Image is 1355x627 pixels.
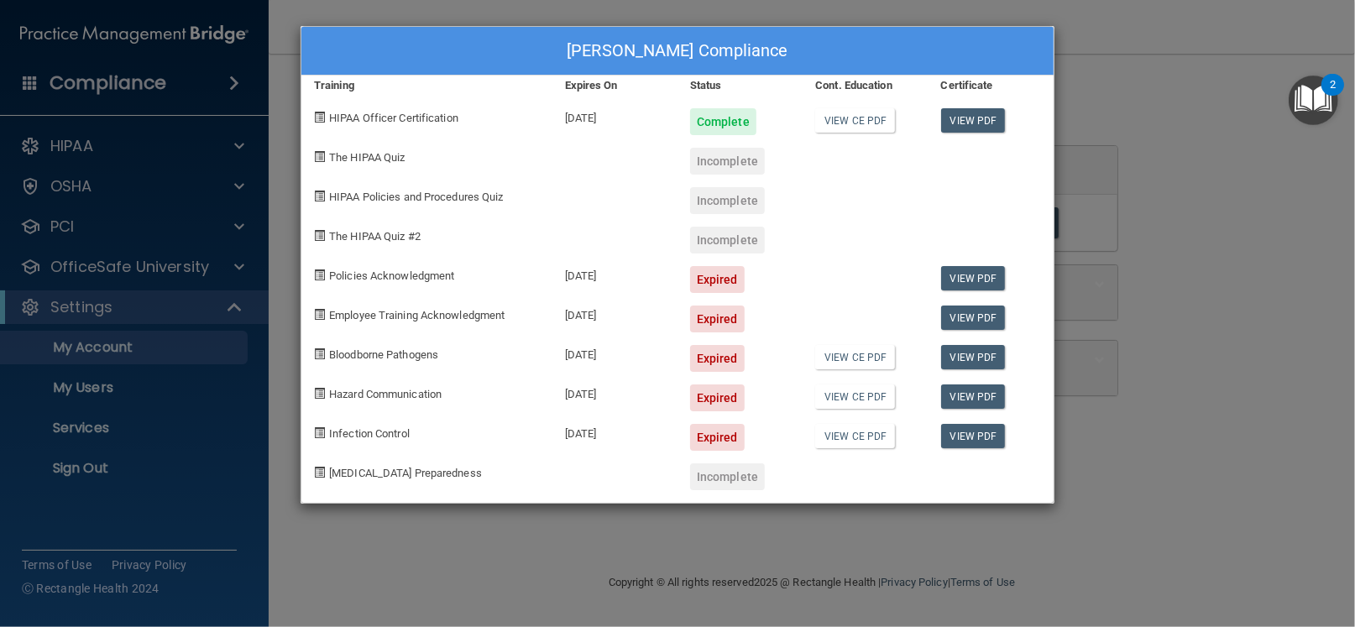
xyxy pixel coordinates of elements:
a: View PDF [941,266,1006,290]
div: [DATE] [552,332,677,372]
div: Expired [690,306,745,332]
div: Cont. Education [803,76,928,96]
div: Certificate [929,76,1054,96]
div: Expired [690,384,745,411]
a: View PDF [941,424,1006,448]
div: [DATE] [552,411,677,451]
div: Incomplete [690,187,765,214]
iframe: Drift Widget Chat Controller [1271,511,1335,575]
span: Employee Training Acknowledgment [329,309,505,321]
span: Bloodborne Pathogens [329,348,438,361]
div: [PERSON_NAME] Compliance [301,27,1054,76]
div: Expires On [552,76,677,96]
a: View PDF [941,345,1006,369]
div: Expired [690,345,745,372]
div: Incomplete [690,227,765,253]
div: Training [301,76,552,96]
div: [DATE] [552,96,677,135]
div: Expired [690,424,745,451]
span: HIPAA Policies and Procedures Quiz [329,191,503,203]
div: [DATE] [552,293,677,332]
div: Incomplete [690,463,765,490]
a: View CE PDF [815,345,895,369]
a: View CE PDF [815,108,895,133]
div: Incomplete [690,148,765,175]
div: 2 [1330,85,1336,107]
span: Infection Control [329,427,410,440]
span: Hazard Communication [329,388,442,400]
a: View CE PDF [815,424,895,448]
div: [DATE] [552,253,677,293]
span: HIPAA Officer Certification [329,112,458,124]
div: [DATE] [552,372,677,411]
a: View PDF [941,108,1006,133]
div: Expired [690,266,745,293]
a: View CE PDF [815,384,895,409]
span: Policies Acknowledgment [329,269,454,282]
span: The HIPAA Quiz #2 [329,230,421,243]
button: Open Resource Center, 2 new notifications [1289,76,1338,125]
div: Status [677,76,803,96]
span: The HIPAA Quiz [329,151,405,164]
a: View PDF [941,306,1006,330]
span: [MEDICAL_DATA] Preparedness [329,467,482,479]
div: Complete [690,108,756,135]
a: View PDF [941,384,1006,409]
